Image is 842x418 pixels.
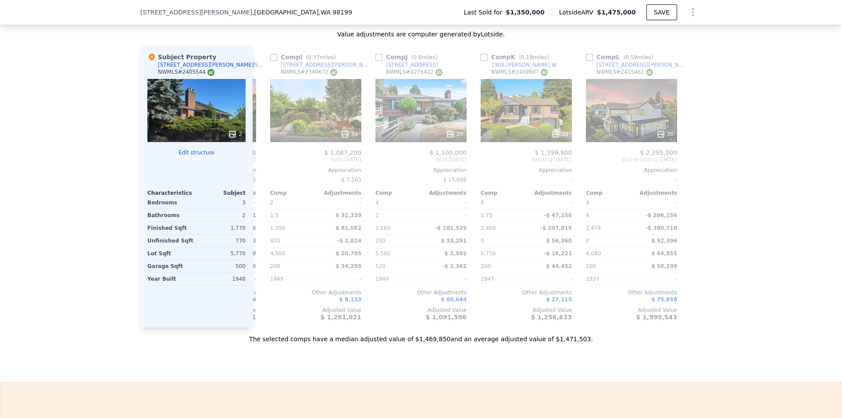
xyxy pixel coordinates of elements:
[481,225,496,231] span: 2,400
[198,247,246,260] div: 5,770
[386,68,442,76] div: NWMLS # 2275422
[281,61,372,68] div: [STREET_ADDRESS][PERSON_NAME]
[586,53,657,61] div: Comp L
[147,247,195,260] div: Lot Sqft
[375,263,385,269] span: 520
[375,167,467,174] div: Appreciation
[318,196,361,209] div: -
[481,289,572,296] div: Other Adjustments
[339,177,361,183] span: -$ 7,163
[375,200,379,206] span: 4
[386,61,438,68] div: [STREET_ADDRESS]
[281,68,337,76] div: NWMLS # 2340672
[551,130,568,139] div: 34
[596,61,688,68] div: [STREET_ADDRESS][PERSON_NAME]
[421,189,467,196] div: Adjustments
[445,250,467,257] span: $ 2,592
[481,200,484,206] span: 4
[375,53,441,61] div: Comp J
[252,8,352,17] span: , [GEOGRAPHIC_DATA]
[586,209,630,222] div: 4
[441,297,467,303] span: $ 60,644
[228,130,242,139] div: 2
[341,130,358,139] div: 34
[147,189,196,196] div: Characteristics
[196,189,246,196] div: Subject
[651,263,677,269] span: $ 58,299
[303,54,339,61] span: ( miles)
[620,54,656,61] span: ( miles)
[270,189,316,196] div: Comp
[586,225,601,231] span: 2,474
[481,156,572,163] span: Pending [DATE]
[324,149,361,156] span: $ 1,087,200
[597,9,636,16] span: $1,475,000
[586,263,596,269] span: 260
[270,307,361,314] div: Adjusted Value
[158,61,254,68] div: [STREET_ADDRESS][PERSON_NAME]
[625,54,637,61] span: 0.59
[633,273,677,285] div: -
[464,8,506,17] span: Last Sold for
[270,167,361,174] div: Appreciation
[316,189,361,196] div: Adjustments
[147,53,216,61] div: Subject Property
[651,297,677,303] span: $ 75,858
[207,69,214,76] img: NWMLS Logo
[270,156,361,163] span: Sold [DATE]
[318,273,361,285] div: -
[140,30,702,39] div: Value adjustments are computer generated by Lotside .
[375,289,467,296] div: Other Adjustments
[491,61,557,68] div: 1908 [PERSON_NAME] W
[198,209,246,222] div: 2
[375,189,421,196] div: Comp
[586,238,589,244] span: 0
[441,238,467,244] span: $ 33,251
[423,209,467,222] div: -
[586,174,677,186] div: -
[481,307,572,314] div: Adjusted Value
[270,225,285,231] span: 1,500
[546,238,572,244] span: $ 56,360
[646,4,677,20] button: SAVE
[429,149,467,156] span: $ 1,100,000
[481,174,572,186] div: -
[546,263,572,269] span: $ 44,452
[337,238,361,244] span: -$ 2,824
[586,61,688,68] a: [STREET_ADDRESS][PERSON_NAME]
[375,307,467,314] div: Adjusted Value
[375,225,390,231] span: 2,160
[198,260,246,272] div: 500
[651,238,677,244] span: $ 92,396
[528,273,572,285] div: -
[270,263,280,269] span: 200
[375,61,438,68] a: [STREET_ADDRESS]
[481,167,572,174] div: Appreciation
[586,273,630,285] div: 1937
[633,196,677,209] div: -
[481,263,491,269] span: 200
[481,189,526,196] div: Comp
[646,225,677,231] span: -$ 380,710
[147,273,195,285] div: Year Built
[147,235,195,247] div: Unfinished Sqft
[435,69,442,76] img: NWMLS Logo
[540,225,572,231] span: -$ 207,815
[636,314,677,321] span: $ 1,999,543
[443,177,467,183] span: $ 15,688
[270,209,314,222] div: 1.5
[586,167,677,174] div: Appreciation
[198,222,246,234] div: 1,770
[330,69,337,76] img: NWMLS Logo
[586,289,677,296] div: Other Adjustments
[198,273,246,285] div: 1948
[335,225,361,231] span: $ 81,082
[586,307,677,314] div: Adjusted Value
[544,212,572,218] span: -$ 47,156
[147,209,195,222] div: Bathrooms
[535,149,572,156] span: $ 1,399,900
[140,328,702,343] div: The selected comps have a median adjusted value of $1,469,850 and an average adjusted value of $1...
[375,209,419,222] div: 2
[656,130,674,139] div: 38
[335,212,361,218] span: $ 32,339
